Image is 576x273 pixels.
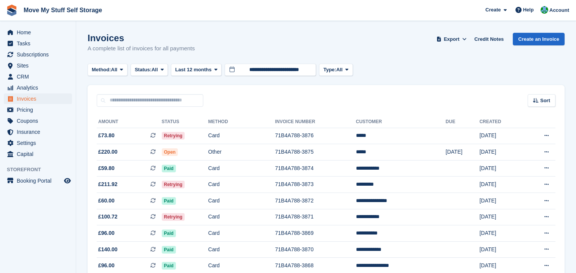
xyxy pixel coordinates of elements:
td: 71B4A788-3871 [275,209,356,225]
img: stora-icon-8386f47178a22dfd0bd8f6a31ec36ba5ce8667c1dd55bd0f319d3a0aa187defe.svg [6,5,18,16]
td: Other [208,144,275,161]
td: 71B4A788-3875 [275,144,356,161]
span: Paid [162,165,176,172]
td: 71B4A788-3872 [275,193,356,209]
td: 71B4A788-3873 [275,177,356,193]
th: Method [208,116,275,128]
span: Home [17,27,62,38]
span: Last 12 months [175,66,211,74]
button: Export [435,33,468,45]
span: Retrying [162,181,185,188]
a: Create an Invoice [513,33,565,45]
th: Due [446,116,480,128]
span: Export [444,35,460,43]
td: [DATE] [479,225,523,242]
span: All [336,66,343,74]
a: menu [4,38,72,49]
a: Move My Stuff Self Storage [21,4,105,16]
span: Status: [135,66,152,74]
span: Account [549,6,569,14]
span: £140.00 [98,246,118,254]
span: Booking Portal [17,175,62,186]
span: Analytics [17,82,62,93]
a: menu [4,149,72,159]
th: Amount [97,116,162,128]
td: 71B4A788-3874 [275,160,356,177]
span: £60.00 [98,197,115,205]
span: Paid [162,197,176,205]
a: menu [4,93,72,104]
h1: Invoices [88,33,195,43]
span: All [152,66,158,74]
span: Paid [162,262,176,270]
span: CRM [17,71,62,82]
span: Sort [540,97,550,104]
td: Card [208,160,275,177]
td: Card [208,209,275,225]
span: Type: [323,66,336,74]
span: Coupons [17,116,62,126]
th: Customer [356,116,446,128]
th: Created [479,116,523,128]
th: Status [162,116,208,128]
span: Settings [17,138,62,148]
a: menu [4,60,72,71]
td: Card [208,177,275,193]
span: £73.80 [98,132,115,140]
span: £96.00 [98,229,115,237]
span: Help [523,6,534,14]
button: Type: All [319,64,353,76]
span: All [111,66,118,74]
span: £96.00 [98,262,115,270]
span: Subscriptions [17,49,62,60]
a: menu [4,49,72,60]
button: Method: All [88,64,128,76]
a: menu [4,175,72,186]
td: Card [208,128,275,144]
span: £59.80 [98,164,115,172]
a: menu [4,138,72,148]
span: Tasks [17,38,62,49]
button: Status: All [131,64,168,76]
span: Capital [17,149,62,159]
span: £211.92 [98,180,118,188]
td: [DATE] [479,144,523,161]
td: 71B4A788-3876 [275,128,356,144]
span: Insurance [17,127,62,137]
td: [DATE] [479,193,523,209]
span: £100.72 [98,213,118,221]
span: Paid [162,230,176,237]
td: [DATE] [479,241,523,258]
td: [DATE] [479,209,523,225]
span: Invoices [17,93,62,104]
span: £220.00 [98,148,118,156]
td: [DATE] [479,128,523,144]
span: Retrying [162,213,185,221]
a: menu [4,71,72,82]
td: [DATE] [479,160,523,177]
a: Preview store [63,176,72,185]
span: Pricing [17,104,62,115]
span: Paid [162,246,176,254]
td: 71B4A788-3870 [275,241,356,258]
td: [DATE] [446,144,480,161]
span: Create [485,6,501,14]
span: Method: [92,66,111,74]
p: A complete list of invoices for all payments [88,44,195,53]
td: [DATE] [479,177,523,193]
span: Open [162,148,178,156]
span: Storefront [7,166,76,173]
a: menu [4,82,72,93]
span: Sites [17,60,62,71]
th: Invoice Number [275,116,356,128]
span: Retrying [162,132,185,140]
button: Last 12 months [171,64,222,76]
td: Card [208,241,275,258]
td: Card [208,225,275,242]
a: menu [4,27,72,38]
a: Credit Notes [471,33,507,45]
a: menu [4,116,72,126]
a: menu [4,127,72,137]
td: 71B4A788-3869 [275,225,356,242]
a: menu [4,104,72,115]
